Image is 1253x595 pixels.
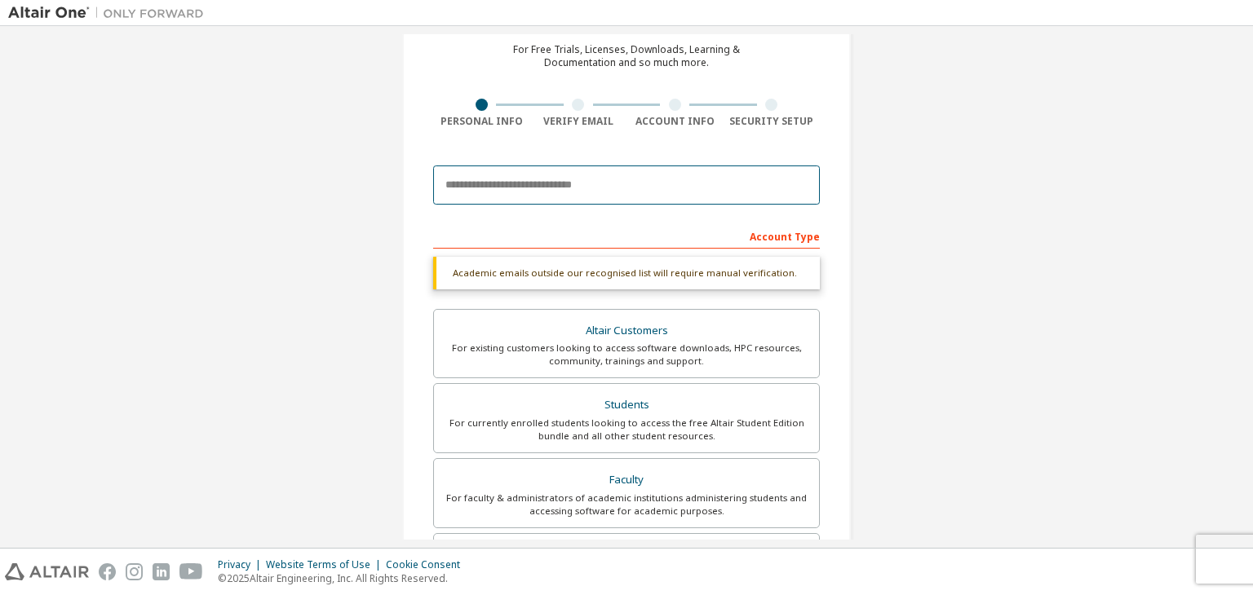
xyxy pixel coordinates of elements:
[724,115,821,128] div: Security Setup
[444,320,809,342] div: Altair Customers
[444,416,809,443] div: For currently enrolled students looking to access the free Altair Student Edition bundle and all ...
[5,563,89,580] img: altair_logo.svg
[218,571,470,585] p: © 2025 Altair Engineering, Inc. All Rights Reserved.
[266,558,386,571] div: Website Terms of Use
[444,342,809,368] div: For existing customers looking to access software downloads, HPC resources, community, trainings ...
[153,563,170,580] img: linkedin.svg
[433,257,820,289] div: Academic emails outside our recognised list will require manual verification.
[530,115,627,128] div: Verify Email
[626,115,724,128] div: Account Info
[444,469,809,491] div: Faculty
[99,563,116,580] img: facebook.svg
[179,563,203,580] img: youtube.svg
[433,115,530,128] div: Personal Info
[433,223,820,249] div: Account Type
[8,5,212,21] img: Altair One
[386,558,470,571] div: Cookie Consent
[444,491,809,518] div: For faculty & administrators of academic institutions administering students and accessing softwa...
[444,394,809,416] div: Students
[218,558,266,571] div: Privacy
[126,563,143,580] img: instagram.svg
[513,43,740,69] div: For Free Trials, Licenses, Downloads, Learning & Documentation and so much more.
